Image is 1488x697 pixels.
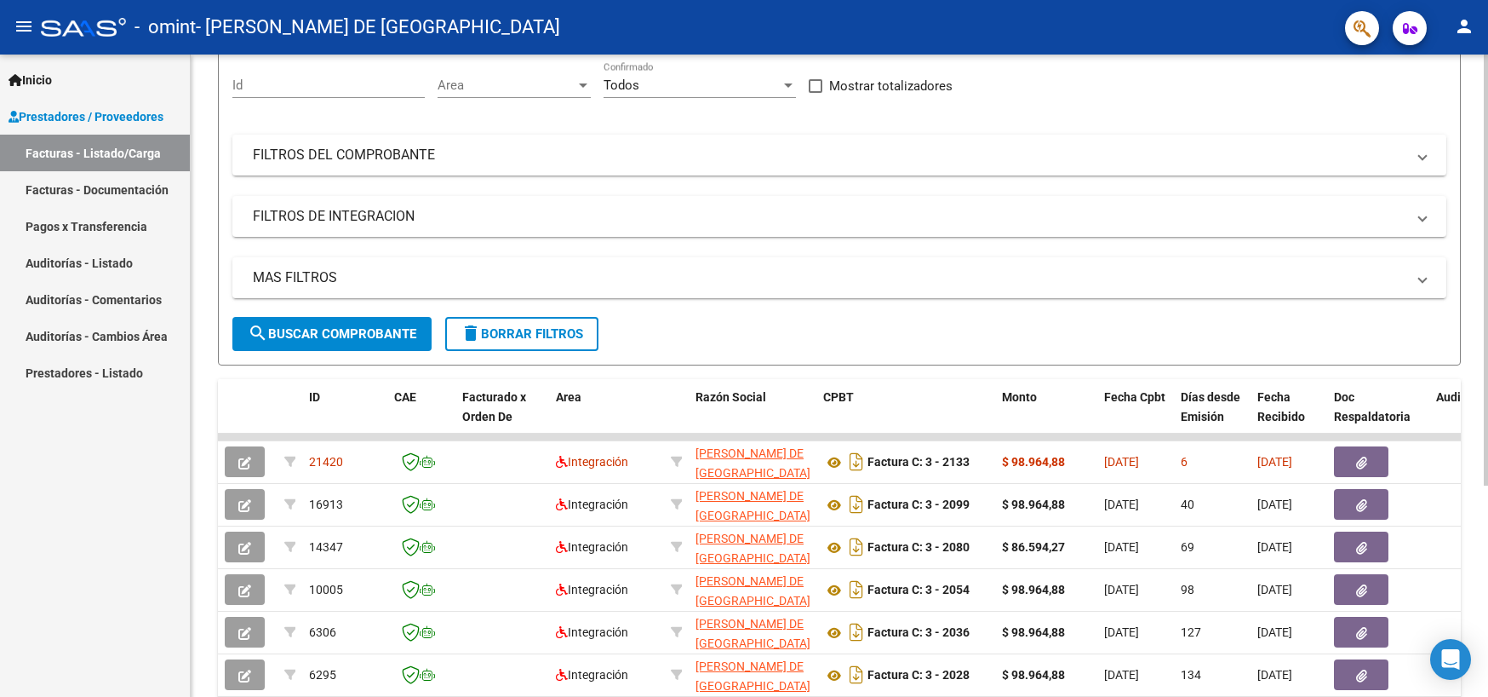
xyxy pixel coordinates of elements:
span: [PERSON_NAME] DE [GEOGRAPHIC_DATA] [695,617,810,650]
i: Descargar documento [845,619,867,646]
strong: Factura C: 3 - 2028 [867,669,970,683]
span: Integración [556,498,628,511]
span: Días desde Emisión [1181,390,1240,423]
i: Descargar documento [845,491,867,518]
span: [DATE] [1104,668,1139,682]
span: 127 [1181,625,1201,639]
div: 27231034787 [695,572,810,608]
span: [DATE] [1104,455,1139,469]
span: [PERSON_NAME] DE [GEOGRAPHIC_DATA] [695,660,810,693]
div: 27231034787 [695,487,810,522]
span: Fecha Cpbt [1104,390,1165,404]
datatable-header-cell: Area [549,379,664,454]
span: 10005 [309,583,343,596]
i: Descargar documento [845,661,867,688]
span: 98 [1181,583,1194,596]
span: - [PERSON_NAME] DE [GEOGRAPHIC_DATA] [196,9,560,46]
span: Integración [556,583,628,596]
datatable-header-cell: Razón Social [689,379,816,454]
mat-icon: delete [461,323,481,343]
strong: Factura C: 3 - 2054 [867,584,970,597]
span: Mostrar totalizadores [829,76,953,96]
i: Descargar documento [845,576,867,603]
span: [DATE] [1257,668,1292,682]
span: [DATE] [1257,583,1292,596]
mat-icon: search [248,323,268,343]
span: Inicio [9,71,52,89]
mat-icon: menu [14,16,34,37]
datatable-header-cell: ID [302,379,387,454]
span: [PERSON_NAME] DE [GEOGRAPHIC_DATA] [695,532,810,565]
strong: $ 98.964,88 [1002,498,1065,511]
span: [DATE] [1257,455,1292,469]
span: [PERSON_NAME] DE [GEOGRAPHIC_DATA] [695,574,810,608]
mat-expansion-panel-header: FILTROS DE INTEGRACION [232,196,1446,237]
span: Facturado x Orden De [462,390,526,423]
div: 27231034787 [695,614,810,650]
span: 6295 [309,668,336,682]
datatable-header-cell: Doc Respaldatoria [1327,379,1429,454]
mat-panel-title: FILTROS DE INTEGRACION [253,207,1405,226]
span: [DATE] [1257,540,1292,554]
datatable-header-cell: Días desde Emisión [1174,379,1250,454]
span: [DATE] [1104,540,1139,554]
span: 21420 [309,455,343,469]
span: Borrar Filtros [461,326,583,342]
div: Open Intercom Messenger [1430,639,1471,680]
strong: $ 98.964,88 [1002,583,1065,596]
mat-panel-title: MAS FILTROS [253,268,1405,287]
span: [PERSON_NAME] DE [GEOGRAPHIC_DATA] [695,446,810,480]
datatable-header-cell: Facturado x Orden De [455,379,549,454]
mat-expansion-panel-header: MAS FILTROS [232,257,1446,298]
datatable-header-cell: CAE [387,379,455,454]
strong: Factura C: 3 - 2099 [867,498,970,512]
span: ID [309,390,320,404]
span: Monto [1002,390,1037,404]
datatable-header-cell: CPBT [816,379,995,454]
div: 27231034787 [695,657,810,693]
strong: $ 98.964,88 [1002,625,1065,639]
span: CPBT [823,390,854,404]
span: Auditoria [1436,390,1486,404]
span: - omint [134,9,196,46]
span: [DATE] [1104,498,1139,511]
span: 40 [1181,498,1194,511]
span: Area [438,78,575,93]
strong: Factura C: 3 - 2080 [867,541,970,555]
span: Fecha Recibido [1257,390,1305,423]
span: 6306 [309,625,336,639]
span: [DATE] [1104,583,1139,596]
span: Integración [556,540,628,554]
i: Descargar documento [845,448,867,475]
strong: Factura C: 3 - 2133 [867,456,970,469]
strong: $ 98.964,88 [1002,668,1065,682]
button: Borrar Filtros [445,317,598,351]
span: Todos [604,78,639,93]
span: Integración [556,668,628,682]
strong: Factura C: 3 - 2036 [867,626,970,640]
span: 6 [1181,455,1188,469]
span: [DATE] [1257,498,1292,511]
strong: $ 86.594,27 [1002,540,1065,554]
span: Doc Respaldatoria [1334,390,1411,423]
span: 69 [1181,540,1194,554]
span: Prestadores / Proveedores [9,107,163,126]
mat-icon: person [1454,16,1474,37]
button: Buscar Comprobante [232,317,432,351]
div: 27231034787 [695,529,810,565]
span: Integración [556,455,628,469]
i: Descargar documento [845,533,867,561]
div: 27231034787 [695,444,810,480]
span: Razón Social [695,390,766,404]
datatable-header-cell: Monto [995,379,1097,454]
mat-expansion-panel-header: FILTROS DEL COMPROBANTE [232,135,1446,176]
span: [DATE] [1104,625,1139,639]
span: 14347 [309,540,343,554]
span: Integración [556,625,628,639]
span: Area [556,390,581,404]
span: [DATE] [1257,625,1292,639]
span: Buscar Comprobante [248,326,416,342]
span: [PERSON_NAME] DE [GEOGRAPHIC_DATA] [695,489,810,522]
strong: $ 98.964,88 [1002,455,1065,469]
span: 16913 [309,498,343,511]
